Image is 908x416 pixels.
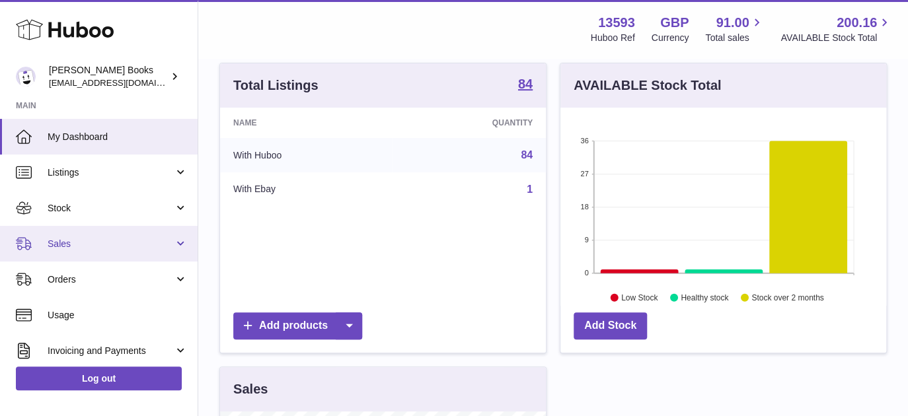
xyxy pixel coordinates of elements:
[233,77,319,94] h3: Total Listings
[16,366,182,390] a: Log out
[780,14,892,44] a: 200.16 AVAILABLE Stock Total
[220,108,392,138] th: Name
[521,149,533,160] a: 84
[49,77,194,88] span: [EMAIL_ADDRESS][DOMAIN_NAME]
[48,166,174,179] span: Listings
[580,203,588,211] text: 18
[751,293,823,302] text: Stock over 2 months
[705,14,764,44] a: 91.00 Total sales
[574,77,721,94] h3: AVAILABLE Stock Total
[574,312,647,339] a: Add Stock
[584,269,588,277] text: 0
[220,172,392,207] td: With Ebay
[652,32,689,44] div: Currency
[681,293,729,302] text: Healthy stock
[580,170,588,178] text: 27
[705,32,764,44] span: Total sales
[621,293,658,302] text: Low Stock
[837,14,877,32] span: 200.16
[780,32,892,44] span: AVAILABLE Stock Total
[48,273,174,286] span: Orders
[48,309,188,322] span: Usage
[49,64,168,89] div: [PERSON_NAME] Books
[233,380,268,398] h3: Sales
[220,138,392,172] td: With Huboo
[48,202,174,215] span: Stock
[518,77,533,90] strong: 84
[392,108,546,138] th: Quantity
[233,312,362,339] a: Add products
[48,131,188,143] span: My Dashboard
[580,137,588,145] text: 36
[518,77,533,93] a: 84
[584,236,588,244] text: 9
[598,14,635,32] strong: 13593
[660,14,689,32] strong: GBP
[591,32,635,44] div: Huboo Ref
[16,67,36,87] img: info@troybooks.co.uk
[48,238,174,250] span: Sales
[716,14,749,32] span: 91.00
[527,184,533,195] a: 1
[48,345,174,357] span: Invoicing and Payments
